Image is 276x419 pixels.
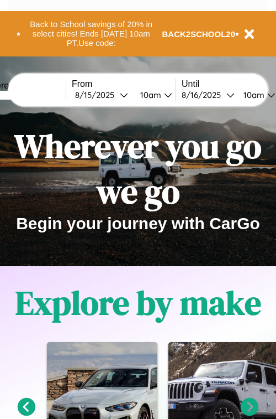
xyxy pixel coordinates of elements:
div: 8 / 16 / 2025 [182,90,226,100]
div: 8 / 15 / 2025 [75,90,120,100]
div: 10am [238,90,267,100]
div: 10am [135,90,164,100]
button: 8/15/2025 [72,89,131,101]
button: 10am [131,89,176,101]
button: Back to School savings of 20% in select cities! Ends [DATE] 10am PT.Use code: [20,17,162,51]
label: From [72,79,176,89]
b: BACK2SCHOOL20 [162,29,236,39]
h1: Explore by make [15,280,261,325]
